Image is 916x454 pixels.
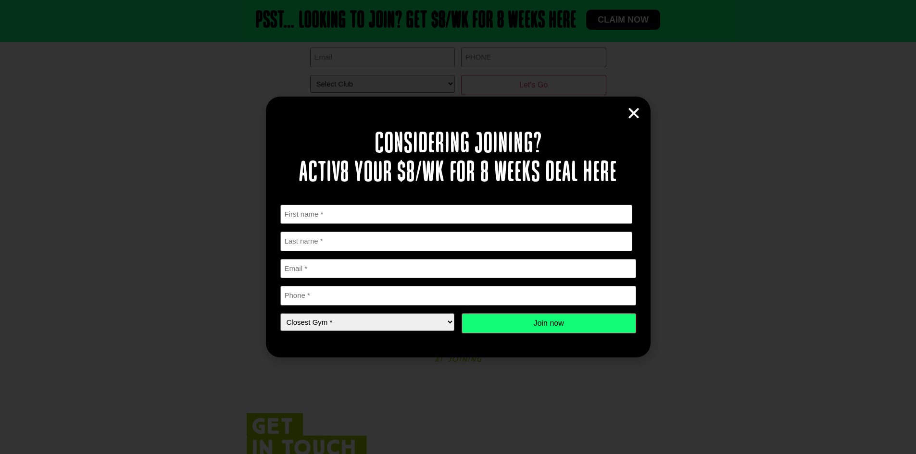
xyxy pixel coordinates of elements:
a: Close [627,106,641,121]
h2: Considering joining? Activ8 your $8/wk for 8 weeks deal here [280,130,636,188]
input: Join now [462,313,636,333]
input: Last name * [280,232,633,251]
input: First name * [280,205,633,224]
input: Email * [280,259,636,279]
input: Phone * [280,286,636,306]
